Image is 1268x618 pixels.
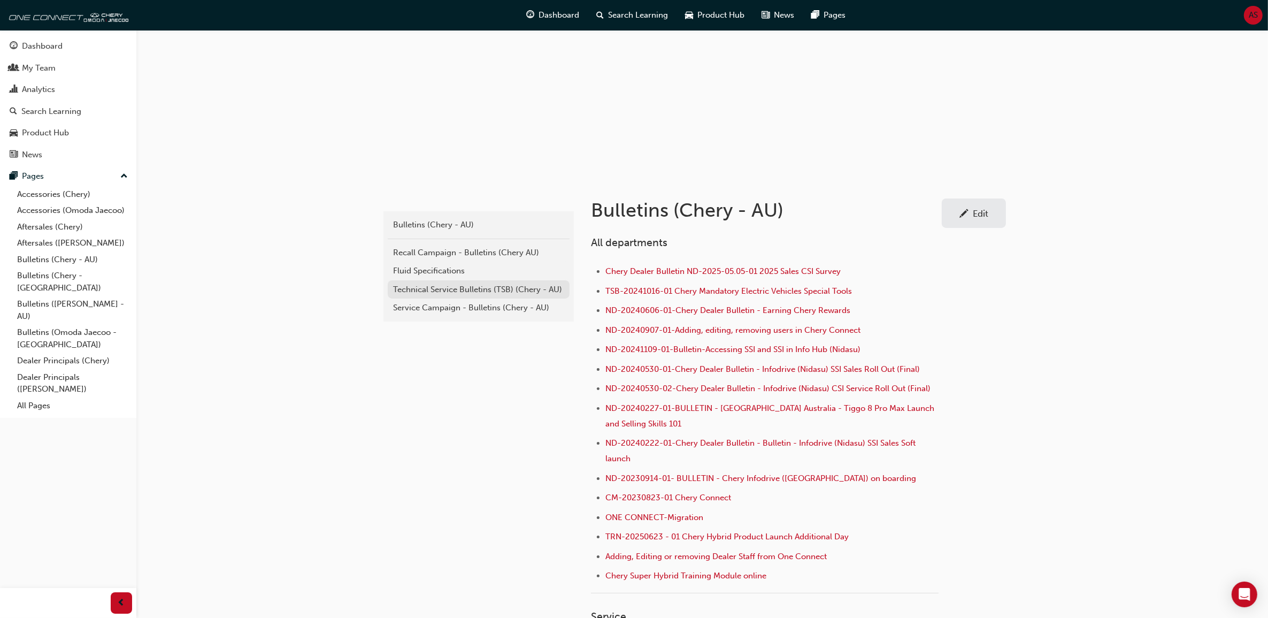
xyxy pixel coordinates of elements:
[4,36,132,56] a: Dashboard
[10,85,18,95] span: chart-icon
[1244,6,1263,25] button: AS
[22,83,55,96] div: Analytics
[1232,582,1257,607] div: Open Intercom Messenger
[774,9,795,21] span: News
[10,107,17,117] span: search-icon
[21,105,81,118] div: Search Learning
[13,235,132,251] a: Aftersales ([PERSON_NAME])
[393,284,564,296] div: Technical Service Bulletins (TSB) (Chery - AU)
[13,296,132,324] a: Bulletins ([PERSON_NAME] - AU)
[527,9,535,22] span: guage-icon
[518,4,588,26] a: guage-iconDashboard
[388,216,570,234] a: Bulletins (Chery - AU)
[22,40,63,52] div: Dashboard
[605,266,841,276] a: Chery Dealer Bulletin ND-2025-05.05-01 2025 Sales CSI Survey
[605,364,920,374] a: ND-20240530-01-Chery Dealer Bulletin - Infodrive (Nidasu) SSI Sales Roll Out (Final)
[1249,9,1258,21] span: AS
[973,208,988,219] div: Edit
[393,247,564,259] div: Recall Campaign - Bulletins (Chery AU)
[4,166,132,186] button: Pages
[605,306,850,315] a: ND-20240606-01-Chery Dealer Bulletin - Earning Chery Rewards
[605,325,860,335] a: ND-20240907-01-Adding, editing, removing users in Chery Connect
[13,202,132,219] a: Accessories (Omoda Jaecoo)
[803,4,855,26] a: pages-iconPages
[22,149,42,161] div: News
[10,64,18,73] span: people-icon
[22,127,69,139] div: Product Hub
[4,80,132,100] a: Analytics
[824,9,846,21] span: Pages
[605,403,936,429] a: ND-20240227-01-BULLETIN - [GEOGRAPHIC_DATA] Australia - Tiggo 8 Pro Max Launch and Selling Skills...
[388,299,570,317] a: Service Campaign - Bulletins (Chery - AU)
[605,384,931,393] a: ND-20240530-02-Chery Dealer Bulletin - Infodrive (Nidasu) CSI Service Roll Out (Final)
[605,493,731,502] a: CM-20230823-01 Chery Connect
[605,438,918,463] a: ND-20240222-01-Chery Dealer Bulletin - Bulletin - Infodrive (Nidasu) SSI Sales Soft launch
[4,58,132,78] a: My Team
[13,268,132,296] a: Bulletins (Chery - [GEOGRAPHIC_DATA])
[4,123,132,143] a: Product Hub
[388,243,570,262] a: Recall Campaign - Bulletins (Chery AU)
[4,145,132,165] a: News
[388,262,570,280] a: Fluid Specifications
[393,302,564,314] div: Service Campaign - Bulletins (Chery - AU)
[605,513,703,522] a: ONE CONNECT-Migration
[13,398,132,414] a: All Pages
[605,552,827,561] a: Adding, Editing or removing Dealer Staff from One Connect
[609,9,668,21] span: Search Learning
[605,286,852,296] a: TSB-20241016-01 Chery Mandatory Electric Vehicles Special Tools
[13,353,132,369] a: Dealer Principals (Chery)
[539,9,580,21] span: Dashboard
[677,4,754,26] a: car-iconProduct Hub
[605,345,860,354] a: ND-20241109-01-Bulletin-Accessing SSI and SSI in Info Hub (Nidasu)
[388,280,570,299] a: Technical Service Bulletins (TSB) (Chery - AU)
[10,150,18,160] span: news-icon
[10,128,18,138] span: car-icon
[13,251,132,268] a: Bulletins (Chery - AU)
[13,369,132,398] a: Dealer Principals ([PERSON_NAME])
[698,9,745,21] span: Product Hub
[118,597,126,610] span: prev-icon
[591,199,942,222] h1: Bulletins (Chery - AU)
[588,4,677,26] a: search-iconSearch Learning
[812,9,820,22] span: pages-icon
[22,62,56,74] div: My Team
[597,9,604,22] span: search-icon
[393,219,564,231] div: Bulletins (Chery - AU)
[13,219,132,235] a: Aftersales (Chery)
[4,34,132,166] button: DashboardMy TeamAnalyticsSearch LearningProduct HubNews
[22,170,44,182] div: Pages
[393,265,564,277] div: Fluid Specifications
[10,42,18,51] span: guage-icon
[605,532,849,541] a: TRN-20250623 - 01 Chery Hybrid Product Launch Additional Day
[13,186,132,203] a: Accessories (Chery)
[959,209,969,220] span: pencil-icon
[10,172,18,181] span: pages-icon
[754,4,803,26] a: news-iconNews
[686,9,694,22] span: car-icon
[605,571,766,581] a: Chery Super Hybrid Training Module online
[605,474,916,483] a: ND-20230914-01- BULLETIN - Chery Infodrive ([GEOGRAPHIC_DATA]) on boarding
[762,9,770,22] span: news-icon
[4,102,132,121] a: Search Learning
[13,324,132,353] a: Bulletins (Omoda Jaecoo - [GEOGRAPHIC_DATA])
[5,4,128,26] img: oneconnect
[120,170,128,184] span: up-icon
[942,199,1006,228] a: Edit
